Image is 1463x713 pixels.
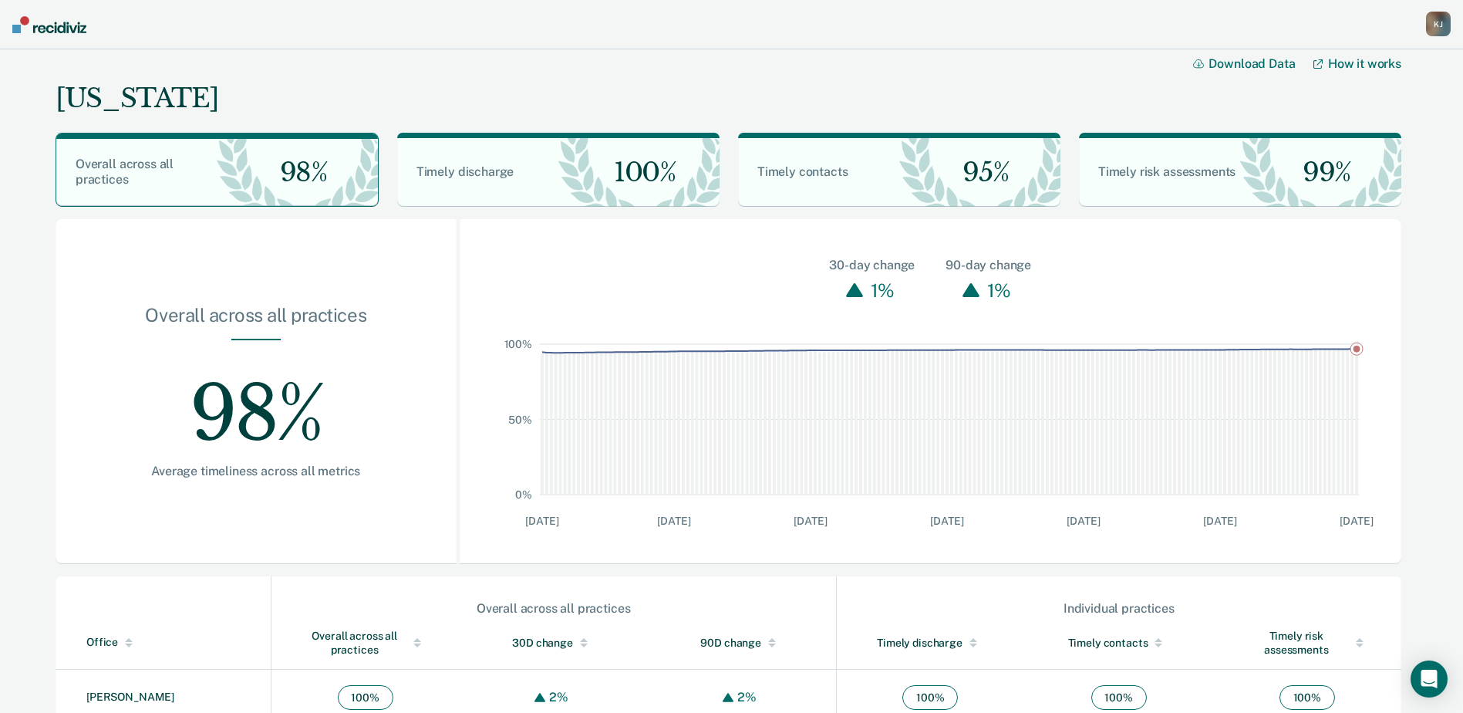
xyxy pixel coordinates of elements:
[868,636,994,650] div: Timely discharge
[1313,56,1401,71] a: How it works
[1203,515,1236,527] text: [DATE]
[902,685,958,710] span: 100 %
[946,256,1031,275] div: 90-day change
[1279,685,1335,710] span: 100 %
[271,617,459,670] th: Toggle SortBy
[648,617,836,670] th: Toggle SortBy
[757,164,848,179] span: Timely contacts
[525,515,558,527] text: [DATE]
[1098,164,1235,179] span: Timely risk assessments
[1067,515,1100,527] text: [DATE]
[302,629,429,657] div: Overall across all practices
[56,83,218,114] div: [US_STATE]
[1411,661,1448,698] div: Open Intercom Messenger
[950,157,1009,188] span: 95%
[416,164,514,179] span: Timely discharge
[105,304,407,339] div: Overall across all practices
[490,636,616,650] div: 30D change
[545,690,572,705] div: 2%
[105,340,407,464] div: 98%
[76,157,174,187] span: Overall across all practices
[930,515,963,527] text: [DATE]
[1024,617,1212,670] th: Toggle SortBy
[1290,157,1351,188] span: 99%
[1340,515,1373,527] text: [DATE]
[867,275,898,306] div: 1%
[12,16,86,33] img: Recidiviz
[1213,617,1401,670] th: Toggle SortBy
[86,636,265,649] div: Office
[459,617,647,670] th: Toggle SortBy
[657,515,690,527] text: [DATE]
[1055,636,1182,650] div: Timely contacts
[1091,685,1147,710] span: 100 %
[86,691,174,703] a: [PERSON_NAME]
[105,464,407,478] div: Average timeliness across all metrics
[1193,56,1313,71] button: Download Data
[836,617,1024,670] th: Toggle SortBy
[272,601,835,616] div: Overall across all practices
[679,636,805,650] div: 90D change
[829,256,915,275] div: 30-day change
[1426,12,1451,36] button: KJ
[794,515,827,527] text: [DATE]
[733,690,760,705] div: 2%
[268,157,328,188] span: 98%
[838,601,1401,616] div: Individual practices
[1426,12,1451,36] div: K J
[1244,629,1370,657] div: Timely risk assessments
[56,617,271,670] th: Toggle SortBy
[983,275,1015,306] div: 1%
[602,157,676,188] span: 100%
[338,685,393,710] span: 100 %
